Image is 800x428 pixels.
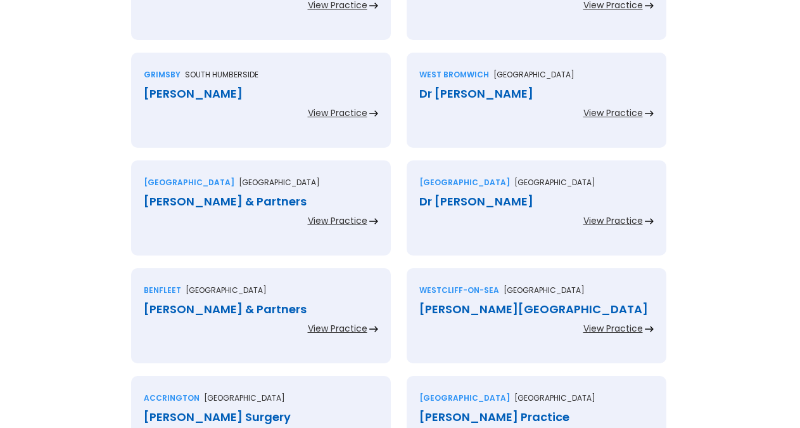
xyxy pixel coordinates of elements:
p: [GEOGRAPHIC_DATA] [514,176,595,189]
p: [GEOGRAPHIC_DATA] [186,284,267,297]
a: [GEOGRAPHIC_DATA][GEOGRAPHIC_DATA][PERSON_NAME] & PartnersView Practice [131,160,391,268]
div: Grimsby [144,68,181,81]
div: [PERSON_NAME][GEOGRAPHIC_DATA] [419,303,654,316]
div: View Practice [308,322,367,335]
div: View Practice [583,107,643,119]
div: View Practice [583,214,643,227]
p: [GEOGRAPHIC_DATA] [504,284,585,297]
a: GrimsbySouth humberside[PERSON_NAME]View Practice [131,53,391,160]
div: [GEOGRAPHIC_DATA] [144,176,234,189]
p: [GEOGRAPHIC_DATA] [239,176,320,189]
div: [PERSON_NAME] & Partners [144,303,378,316]
div: Westcliff-on-sea [419,284,499,297]
p: [GEOGRAPHIC_DATA] [204,392,285,405]
div: [PERSON_NAME] Surgery [144,411,378,424]
p: [GEOGRAPHIC_DATA] [514,392,595,405]
div: [GEOGRAPHIC_DATA] [419,392,510,405]
a: Benfleet[GEOGRAPHIC_DATA][PERSON_NAME] & PartnersView Practice [131,268,391,376]
div: View Practice [308,107,367,119]
a: West bromwich[GEOGRAPHIC_DATA]Dr [PERSON_NAME]View Practice [407,53,666,160]
div: West bromwich [419,68,489,81]
div: [PERSON_NAME] & Partners [144,195,378,208]
div: [PERSON_NAME] Practice [419,411,654,424]
div: Dr [PERSON_NAME] [419,88,654,100]
p: [GEOGRAPHIC_DATA] [493,68,575,81]
div: View Practice [583,322,643,335]
a: [GEOGRAPHIC_DATA][GEOGRAPHIC_DATA]Dr [PERSON_NAME]View Practice [407,160,666,268]
div: [GEOGRAPHIC_DATA] [419,176,510,189]
div: [PERSON_NAME] [144,88,378,100]
div: Benfleet [144,284,181,297]
p: South humberside [185,68,258,81]
div: View Practice [308,214,367,227]
div: Accrington [144,392,200,405]
a: Westcliff-on-sea[GEOGRAPHIC_DATA][PERSON_NAME][GEOGRAPHIC_DATA]View Practice [407,268,666,376]
div: Dr [PERSON_NAME] [419,195,654,208]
